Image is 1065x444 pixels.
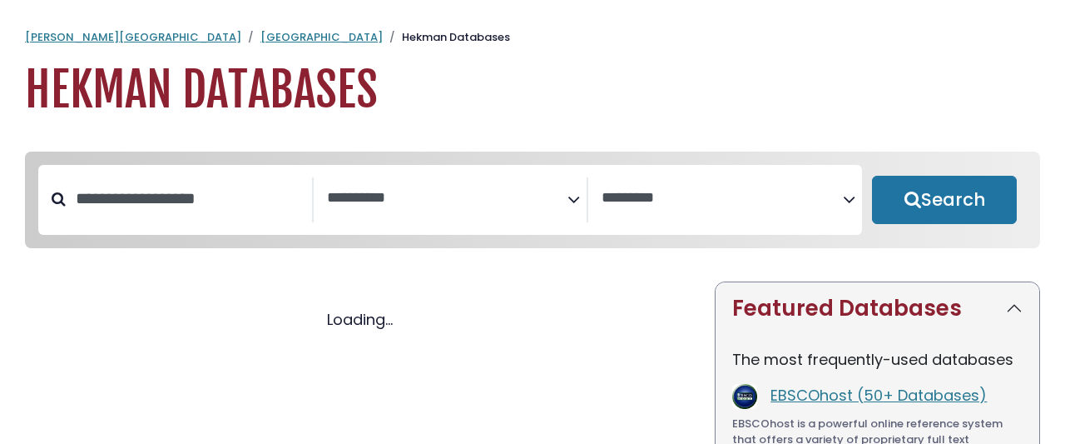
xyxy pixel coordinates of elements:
input: Search database by title or keyword [66,185,312,212]
textarea: Search [327,190,568,207]
textarea: Search [602,190,843,207]
a: [GEOGRAPHIC_DATA] [260,29,383,45]
div: Loading... [25,308,695,331]
a: [PERSON_NAME][GEOGRAPHIC_DATA] [25,29,241,45]
nav: breadcrumb [25,29,1040,46]
li: Hekman Databases [383,29,510,46]
h1: Hekman Databases [25,62,1040,118]
button: Submit for Search Results [872,176,1017,224]
button: Featured Databases [716,282,1039,335]
a: EBSCOhost (50+ Databases) [770,385,987,406]
p: The most frequently-used databases [732,348,1023,371]
nav: Search filters [25,152,1040,248]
